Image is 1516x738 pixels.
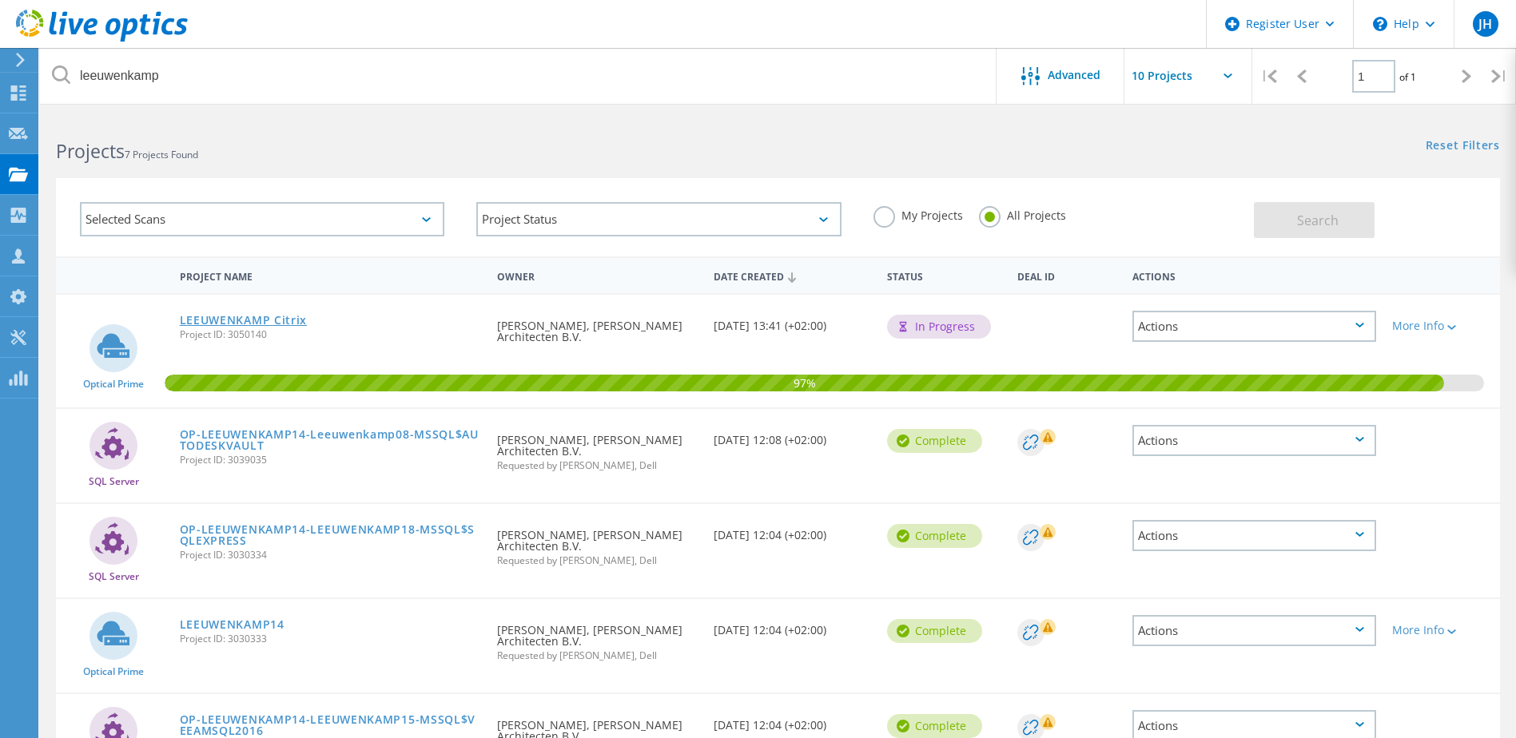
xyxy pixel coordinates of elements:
span: Project ID: 3030333 [180,634,482,644]
span: 7 Projects Found [125,148,198,161]
div: More Info [1392,625,1492,636]
span: Optical Prime [83,379,144,389]
a: OP-LEEUWENKAMP14-Leeuwenkamp08-MSSQL$AUTODESKVAULT [180,429,482,451]
div: In Progress [887,315,991,339]
div: [DATE] 12:04 (+02:00) [706,599,879,652]
span: Advanced [1048,69,1100,81]
svg: \n [1373,17,1387,31]
div: Complete [887,619,982,643]
a: OP-LEEUWENKAMP14-LEEUWENKAMP15-MSSQL$VEEAMSQL2016 [180,714,482,736]
label: My Projects [873,206,963,221]
div: Complete [887,714,982,738]
div: Project Status [476,202,841,236]
span: Project ID: 3050140 [180,330,482,339]
div: Complete [887,429,982,453]
button: Search [1254,202,1375,238]
div: [PERSON_NAME], [PERSON_NAME] Architecten B.V. [489,599,706,676]
div: Actions [1132,615,1376,646]
div: Project Name [172,260,490,290]
b: Projects [56,138,125,164]
span: Project ID: 3039035 [180,455,482,465]
div: Actions [1132,520,1376,551]
div: [PERSON_NAME], [PERSON_NAME] Architecten B.V. [489,504,706,581]
div: [DATE] 12:04 (+02:00) [706,504,879,557]
label: All Projects [979,206,1066,221]
div: Status [879,260,1009,290]
span: 97% [165,375,1444,389]
span: JH [1478,18,1492,30]
div: Date Created [706,260,879,291]
div: [PERSON_NAME], [PERSON_NAME] Architecten B.V. [489,295,706,359]
a: LEEUWENKAMP14 [180,619,284,630]
div: | [1252,48,1285,105]
div: Complete [887,524,982,548]
span: SQL Server [89,477,139,486]
div: Selected Scans [80,202,444,236]
span: of 1 [1399,70,1416,84]
a: OP-LEEUWENKAMP14-LEEUWENKAMP18-MSSQL$SQLEXPRESS [180,524,482,546]
span: Search [1297,212,1339,229]
div: [DATE] 12:08 (+02:00) [706,409,879,462]
a: LEEUWENKAMP Citrix [180,315,308,326]
span: Project ID: 3030334 [180,550,482,560]
span: SQL Server [89,572,139,581]
span: Requested by [PERSON_NAME], Dell [497,651,698,661]
div: Actions [1124,260,1384,290]
span: Requested by [PERSON_NAME], Dell [497,461,698,470]
a: Live Optics Dashboard [16,34,188,45]
div: Actions [1132,311,1376,342]
div: Owner [489,260,706,290]
div: Actions [1132,425,1376,456]
div: More Info [1392,320,1492,331]
div: | [1483,48,1516,105]
span: Optical Prime [83,667,144,676]
div: [DATE] 13:41 (+02:00) [706,295,879,347]
div: [PERSON_NAME], [PERSON_NAME] Architecten B.V. [489,409,706,486]
a: Reset Filters [1426,140,1500,153]
div: Deal Id [1009,260,1125,290]
span: Requested by [PERSON_NAME], Dell [497,556,698,565]
input: Search projects by name, owner, ID, company, etc [40,48,997,104]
